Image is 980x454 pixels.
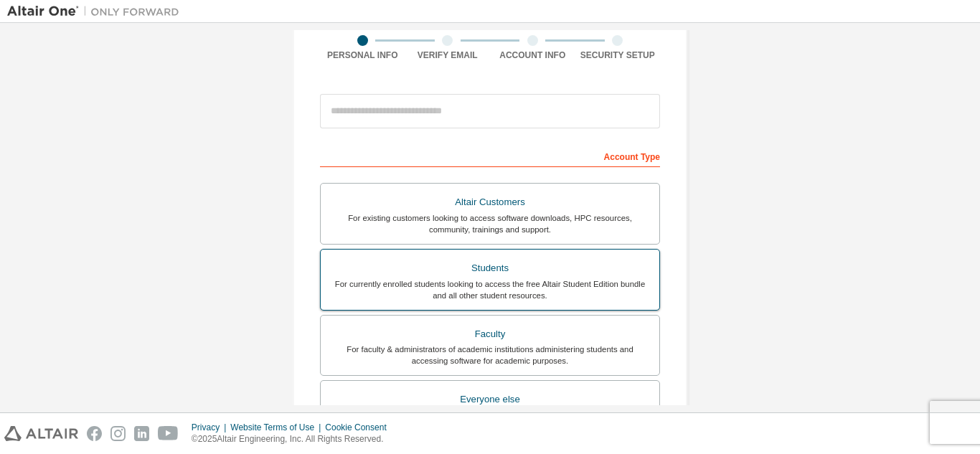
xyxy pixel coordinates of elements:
div: Privacy [192,422,230,433]
div: For currently enrolled students looking to access the free Altair Student Edition bundle and all ... [329,278,651,301]
div: Cookie Consent [325,422,395,433]
p: © 2025 Altair Engineering, Inc. All Rights Reserved. [192,433,395,445]
div: Altair Customers [329,192,651,212]
img: Altair One [7,4,187,19]
div: Everyone else [329,389,651,410]
div: Faculty [329,324,651,344]
img: instagram.svg [110,426,126,441]
div: For faculty & administrators of academic institutions administering students and accessing softwa... [329,344,651,366]
div: Students [329,258,651,278]
div: Verify Email [405,49,491,61]
div: Website Terms of Use [230,422,325,433]
img: facebook.svg [87,426,102,441]
div: Personal Info [320,49,405,61]
img: youtube.svg [158,426,179,441]
img: linkedin.svg [134,426,149,441]
div: For existing customers looking to access software downloads, HPC resources, community, trainings ... [329,212,651,235]
img: altair_logo.svg [4,426,78,441]
div: Account Type [320,144,660,167]
div: Security Setup [575,49,661,61]
div: Account Info [490,49,575,61]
